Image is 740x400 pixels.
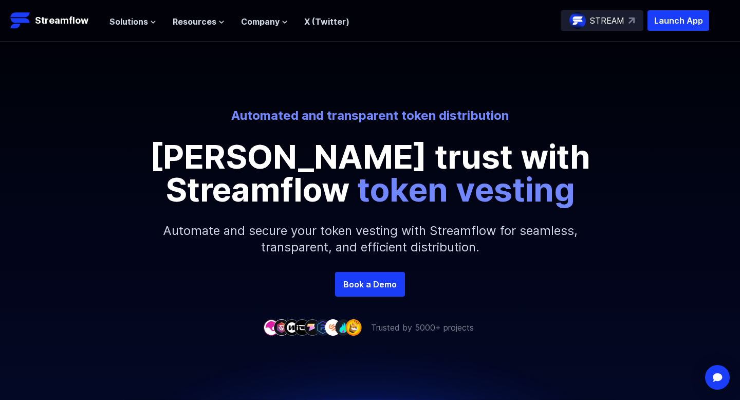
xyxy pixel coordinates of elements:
[173,15,216,28] span: Resources
[371,321,474,334] p: Trusted by 5000+ projects
[241,15,280,28] span: Company
[10,10,31,31] img: Streamflow Logo
[590,14,624,27] p: STREAM
[284,319,300,335] img: company-3
[173,15,225,28] button: Resources
[85,107,655,124] p: Automated and transparent token distribution
[149,206,591,272] p: Automate and secure your token vesting with Streamflow for seamless, transparent, and efficient d...
[139,140,601,206] p: [PERSON_NAME] trust with Streamflow
[35,13,88,28] p: Streamflow
[357,170,575,209] span: token vesting
[263,319,280,335] img: company-1
[325,319,341,335] img: company-7
[345,319,362,335] img: company-9
[314,319,331,335] img: company-6
[304,16,349,27] a: X (Twitter)
[304,319,321,335] img: company-5
[647,10,709,31] button: Launch App
[335,272,405,297] a: Book a Demo
[628,17,635,24] img: top-right-arrow.svg
[561,10,643,31] a: STREAM
[109,15,156,28] button: Solutions
[241,15,288,28] button: Company
[109,15,148,28] span: Solutions
[294,319,310,335] img: company-4
[273,319,290,335] img: company-2
[569,12,586,29] img: streamflow-logo-circle.png
[10,10,99,31] a: Streamflow
[335,319,351,335] img: company-8
[705,365,730,390] div: Open Intercom Messenger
